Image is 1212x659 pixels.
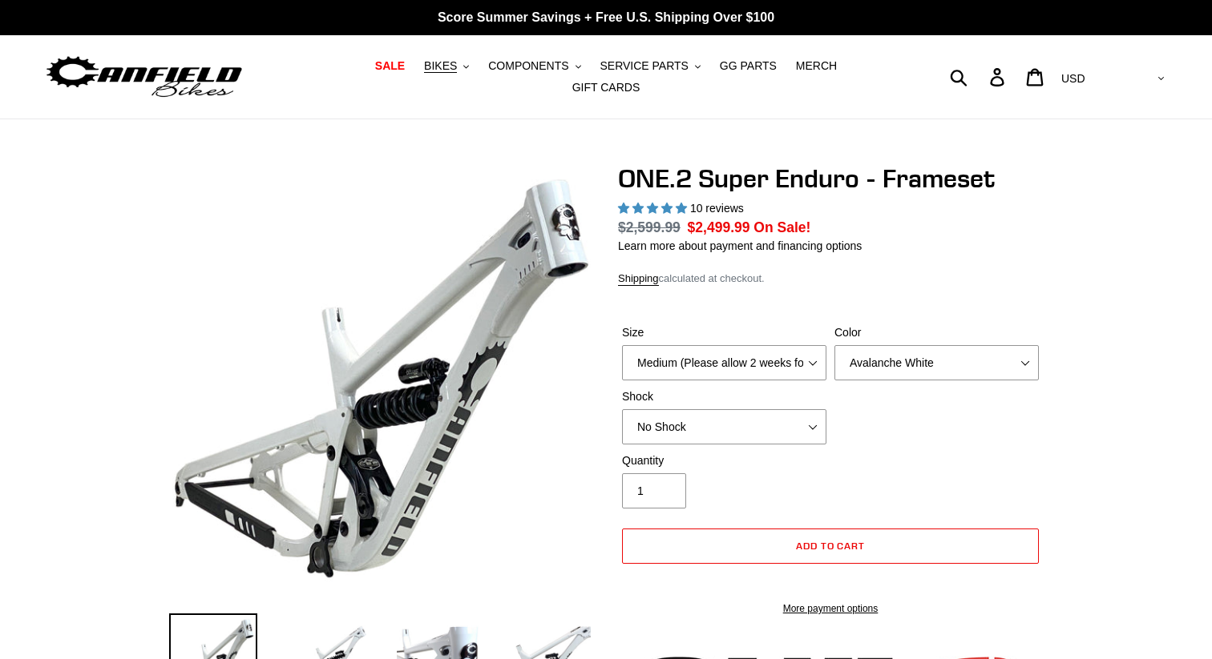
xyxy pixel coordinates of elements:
label: Size [622,324,826,341]
span: COMPONENTS [488,59,568,73]
img: Canfield Bikes [44,52,244,102]
label: Color [834,324,1039,341]
h1: ONE.2 Super Enduro - Frameset [618,163,1043,194]
button: Add to cart [622,528,1039,564]
span: GG PARTS [720,59,777,73]
a: MERCH [788,55,845,77]
button: BIKES [416,55,477,77]
span: SERVICE PARTS [600,59,688,73]
span: 10 reviews [690,202,744,215]
a: Learn more about payment and financing options [618,239,862,252]
span: 5.00 stars [618,202,690,215]
a: Shipping [618,272,659,286]
span: GIFT CARDS [572,81,640,94]
s: $2,599.99 [618,219,681,235]
a: SALE [367,55,413,77]
a: GG PARTS [712,55,785,77]
span: $2,499.99 [688,219,750,235]
label: Shock [622,388,826,405]
span: SALE [375,59,405,73]
div: calculated at checkout. [618,271,1043,287]
span: Add to cart [796,540,866,552]
a: GIFT CARDS [564,77,648,98]
button: SERVICE PARTS [592,55,708,77]
input: Search [959,59,1000,94]
a: More payment options [622,601,1039,616]
span: BIKES [424,59,457,73]
button: COMPONENTS [480,55,588,77]
span: MERCH [796,59,837,73]
span: On Sale! [753,217,810,238]
label: Quantity [622,452,826,469]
